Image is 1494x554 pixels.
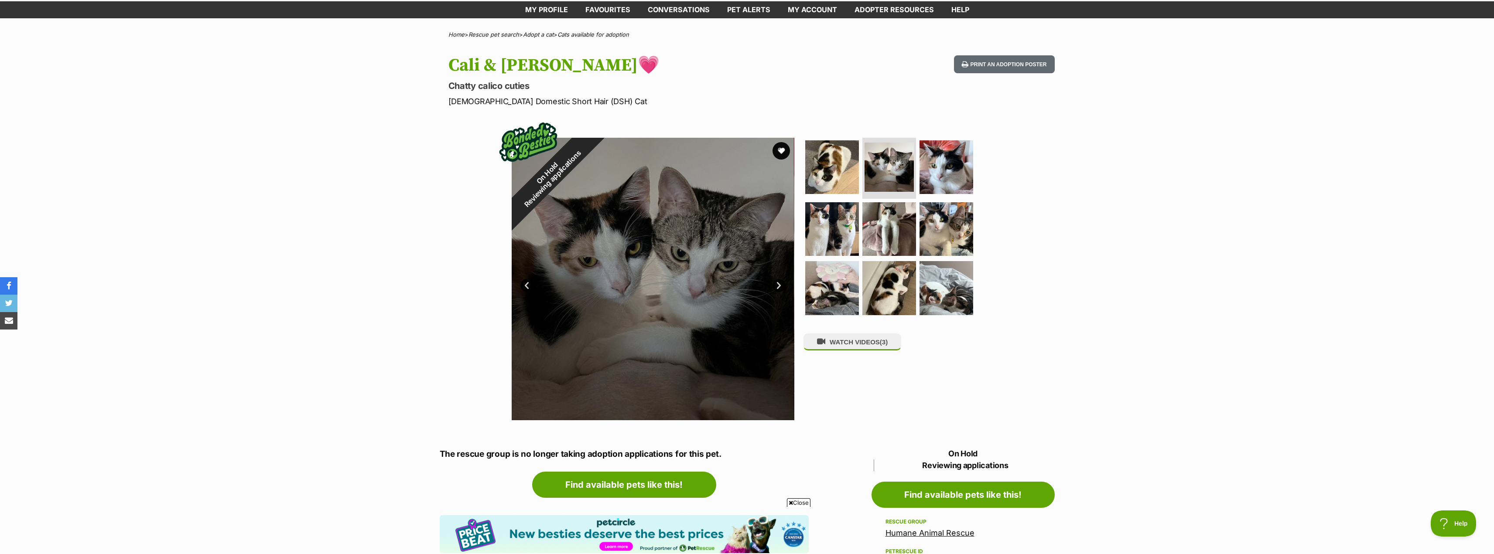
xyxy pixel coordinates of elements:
button: WATCH VIDEOS(3) [803,333,901,350]
p: On Hold [872,448,1055,471]
a: Adopt a cat [523,31,554,38]
button: Print an adoption poster [954,55,1054,73]
a: Rescue pet search [468,31,519,38]
img: Photo of Cali & Penny💗 [920,140,973,194]
a: My account [779,1,846,18]
button: favourite [773,142,790,160]
img: bonded besties [493,107,563,177]
a: Humane Animal Rescue [885,528,974,537]
span: Reviewing applications [523,149,582,209]
img: Photo of Cali & Penny💗 [920,261,973,315]
a: Adopter resources [846,1,943,18]
a: Find available pets like this! [532,472,716,498]
img: Photo of Cali & Penny💗 [862,261,916,315]
a: Pet alerts [718,1,779,18]
span: Reviewing applications [874,459,1055,471]
img: Photo of Cali & Penny💗 [805,202,859,256]
img: Photo of Cali & Penny💗 [920,202,973,256]
img: Photo of Cali & Penny💗 [805,261,859,315]
p: Chatty calico cuties [448,80,817,92]
iframe: Help Scout Beacon - Open [1431,510,1477,537]
a: Help [943,1,978,18]
p: [DEMOGRAPHIC_DATA] Domestic Short Hair (DSH) Cat [448,95,817,107]
a: conversations [639,1,718,18]
h1: Cali & [PERSON_NAME]💗 [448,55,817,75]
img: Photo of Cali & Penny💗 [865,143,914,192]
a: Favourites [577,1,639,18]
a: Home [448,31,465,38]
span: (3) [880,338,888,346]
div: Rescue group [885,518,1041,525]
a: Next [773,279,786,292]
img: Photo of Cali & Penny💗 [805,140,859,194]
iframe: Advertisement [588,510,906,550]
img: Pet Circle promo banner [440,515,809,553]
a: My profile [516,1,577,18]
img: Photo of Cali & Penny💗 [862,202,916,256]
a: Find available pets like this! [872,482,1055,508]
div: > > > [427,31,1068,38]
p: The rescue group is no longer taking adoption applications for this pet. [440,448,809,461]
a: Cats available for adoption [557,31,629,38]
a: Prev [520,279,533,292]
span: Close [787,498,810,507]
